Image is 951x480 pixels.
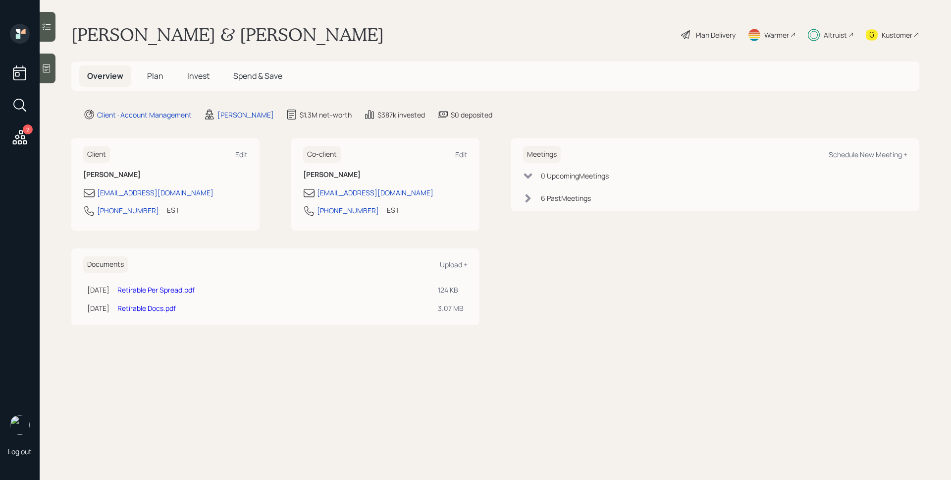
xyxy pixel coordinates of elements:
div: [PHONE_NUMBER] [317,205,379,216]
div: Upload + [440,260,468,269]
div: Log out [8,447,32,456]
span: Overview [87,70,123,81]
div: $387k invested [377,110,425,120]
h6: [PERSON_NAME] [303,171,468,179]
div: Kustomer [882,30,912,40]
span: Plan [147,70,163,81]
div: $0 deposited [451,110,492,120]
div: [DATE] [87,285,109,295]
h6: Documents [83,256,128,273]
div: EST [167,205,179,215]
div: EST [387,205,399,215]
h6: [PERSON_NAME] [83,171,248,179]
div: Warmer [764,30,789,40]
div: 2 [23,124,33,134]
div: Altruist [824,30,847,40]
div: [PHONE_NUMBER] [97,205,159,216]
div: [EMAIL_ADDRESS][DOMAIN_NAME] [97,187,213,198]
div: $1.3M net-worth [300,110,352,120]
div: Plan Delivery [696,30,736,40]
div: Edit [455,150,468,159]
h6: Meetings [523,146,561,163]
span: Invest [187,70,210,81]
div: Client · Account Management [97,110,192,120]
div: 124 KB [438,285,464,295]
div: [EMAIL_ADDRESS][DOMAIN_NAME] [317,187,433,198]
div: Edit [235,150,248,159]
div: 0 Upcoming Meeting s [541,171,609,181]
div: [DATE] [87,303,109,313]
h6: Co-client [303,146,341,163]
div: Schedule New Meeting + [829,150,907,159]
img: james-distasi-headshot.png [10,415,30,435]
div: 6 Past Meeting s [541,193,591,203]
h6: Client [83,146,110,163]
a: Retirable Per Spread.pdf [117,285,195,295]
a: Retirable Docs.pdf [117,303,176,313]
div: 3.07 MB [438,303,464,313]
h1: [PERSON_NAME] & [PERSON_NAME] [71,24,384,46]
div: [PERSON_NAME] [217,110,274,120]
span: Spend & Save [233,70,282,81]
